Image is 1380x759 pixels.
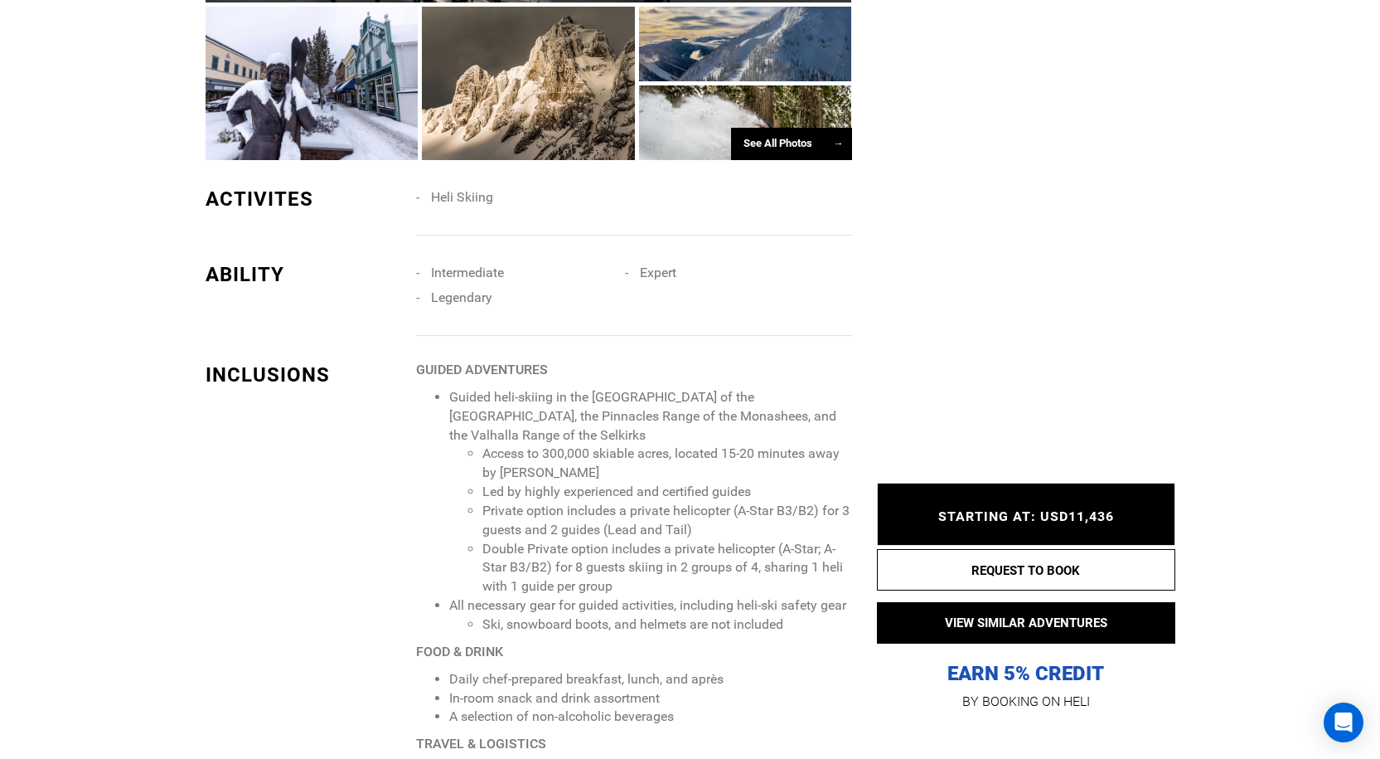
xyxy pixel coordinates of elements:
[416,644,503,659] strong: FOOD & DRINK
[449,670,851,689] li: Daily chef-prepared breakfast, lunch, and après
[938,508,1114,524] span: STARTING AT: USD11,436
[1324,703,1363,742] div: Open Intercom Messenger
[206,185,404,213] div: ACTIVITES
[482,445,851,483] li: Access to 300,000 skiable acres, located 15-20 minutes away by [PERSON_NAME]
[431,189,493,205] span: Heli Skiing
[416,362,548,377] strong: GUIDED ADVENTURES
[449,596,851,635] li: All necessary gear for guided activities, including heli-ski safety gear
[416,736,546,752] strong: TRAVEL & LOGISTICS
[877,495,1175,687] p: EARN 5% CREDIT
[640,265,676,280] span: Expert
[449,708,851,727] li: A selection of non-alcoholic beverages
[877,602,1175,644] button: VIEW SIMILAR ADVENTURES
[877,549,1175,591] button: REQUEST TO BOOK
[482,615,851,635] li: Ski, snowboard boots, and helmets are not included
[206,260,404,289] div: ABILITY
[731,128,852,160] div: See All Photos
[482,502,851,540] li: Private option includes a private helicopter (A-Star B3/B2) for 3 guests and 2 guides (Lead and T...
[431,289,492,305] span: Legendary
[482,540,851,597] li: Double Private option includes a private helicopter (A-Star; A-Star B3/B2) for 8 guests skiing in...
[877,690,1175,713] p: BY BOOKING ON HELI
[431,265,504,280] span: Intermediate
[833,137,844,149] span: →
[449,689,851,708] li: In-room snack and drink assortment
[206,361,404,389] div: INCLUSIONS
[482,483,851,502] li: Led by highly experienced and certified guides
[449,388,851,596] li: Guided heli-skiing in the [GEOGRAPHIC_DATA] of the [GEOGRAPHIC_DATA], the Pinnacles Range of the ...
